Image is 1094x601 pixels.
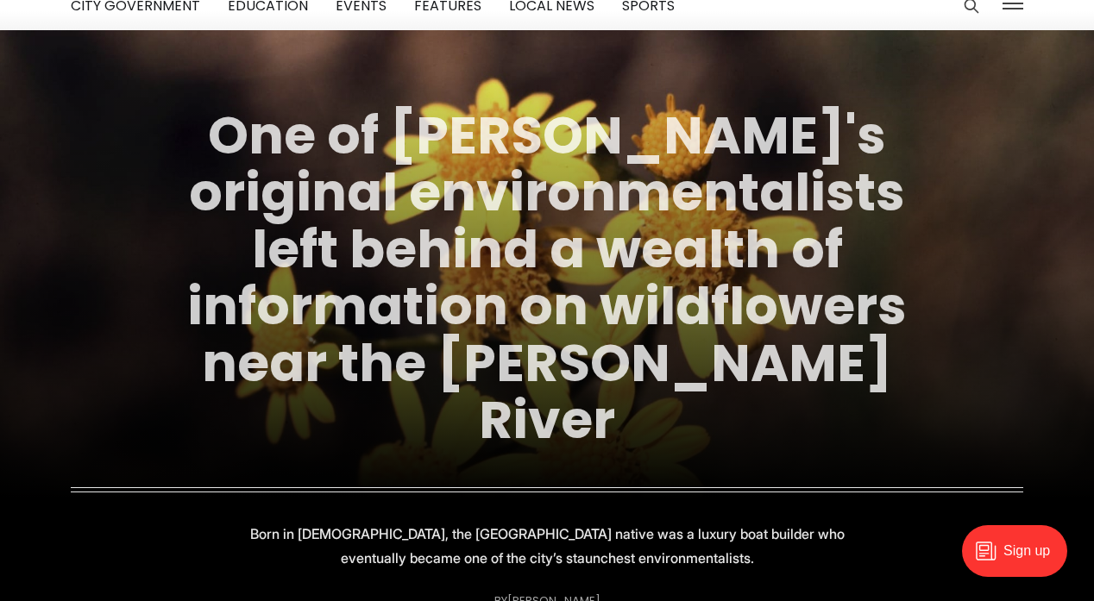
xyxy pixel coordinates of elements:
p: Born in [DEMOGRAPHIC_DATA], the [GEOGRAPHIC_DATA] native was a luxury boat builder who eventually... [240,522,854,570]
iframe: portal-trigger [947,516,1094,601]
a: One of [PERSON_NAME]'s original environmentalists left behind a wealth of information on wildflow... [187,99,907,456]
